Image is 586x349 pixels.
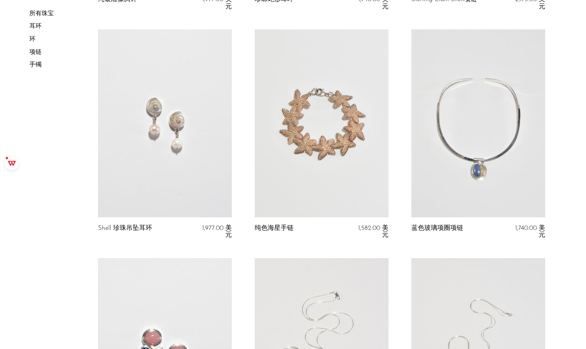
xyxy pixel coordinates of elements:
[515,225,545,238] span: 1,740.00 美元
[29,11,54,17] a: 所有珠宝
[411,225,463,239] a: 蓝色玻璃项圈项链
[29,24,42,30] a: 耳环
[358,225,389,238] span: 1,582.00 美元
[98,225,152,239] a: Shell 珍珠吊坠耳环
[29,36,35,42] a: 环
[29,62,42,68] a: 手镯
[255,225,294,239] a: 纯色海星手链
[29,49,42,55] a: 项链
[202,225,232,238] span: 1,977.00 美元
